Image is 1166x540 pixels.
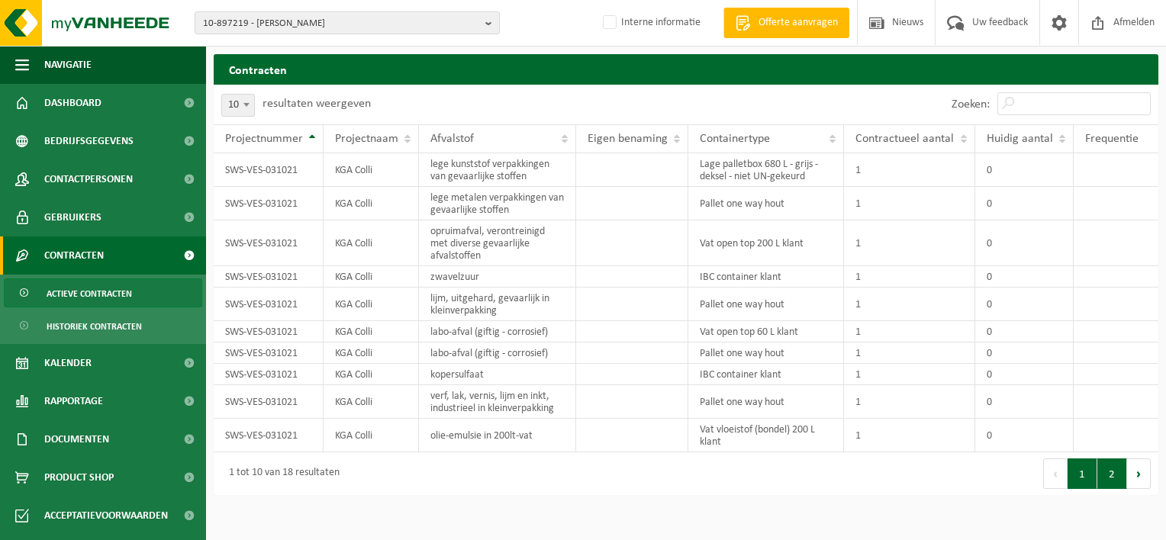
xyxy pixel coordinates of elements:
[4,278,202,307] a: Actieve contracten
[975,419,1074,452] td: 0
[1085,133,1139,145] span: Frequentie
[335,133,398,145] span: Projectnaam
[44,420,109,458] span: Documenten
[221,94,255,117] span: 10
[975,266,1074,288] td: 0
[975,153,1074,187] td: 0
[214,342,324,364] td: SWS-VES-031021
[688,153,844,187] td: Lage palletbox 680 L - grijs - deksel - niet UN-gekeurd
[214,385,324,419] td: SWS-VES-031021
[44,497,168,535] span: Acceptatievoorwaarden
[419,187,576,220] td: lege metalen verpakkingen van gevaarlijke stoffen
[324,385,419,419] td: KGA Colli
[688,187,844,220] td: Pallet one way hout
[44,46,92,84] span: Navigatie
[755,15,842,31] span: Offerte aanvragen
[419,288,576,321] td: lijm, uitgehard, gevaarlijk in kleinverpakking
[844,153,974,187] td: 1
[1068,458,1097,489] button: 1
[419,419,576,452] td: olie-emulsie in 200lt-vat
[419,266,576,288] td: zwavelzuur
[214,266,324,288] td: SWS-VES-031021
[214,288,324,321] td: SWS-VES-031021
[324,342,419,364] td: KGA Colli
[844,419,974,452] td: 1
[975,385,1074,419] td: 0
[214,153,324,187] td: SWS-VES-031021
[214,54,1158,84] h2: Contracten
[44,84,101,122] span: Dashboard
[723,8,849,38] a: Offerte aanvragen
[195,11,500,34] button: 10-897219 - [PERSON_NAME]
[844,364,974,385] td: 1
[324,153,419,187] td: KGA Colli
[1127,458,1151,489] button: Next
[844,342,974,364] td: 1
[214,220,324,266] td: SWS-VES-031021
[324,220,419,266] td: KGA Colli
[975,364,1074,385] td: 0
[700,133,770,145] span: Containertype
[952,98,990,111] label: Zoeken:
[688,342,844,364] td: Pallet one way hout
[975,220,1074,266] td: 0
[44,122,134,160] span: Bedrijfsgegevens
[222,95,254,116] span: 10
[263,98,371,110] label: resultaten weergeven
[419,364,576,385] td: kopersulfaat
[44,198,101,236] span: Gebruikers
[324,364,419,385] td: KGA Colli
[221,460,340,487] div: 1 tot 10 van 18 resultaten
[688,385,844,419] td: Pallet one way hout
[844,266,974,288] td: 1
[975,342,1074,364] td: 0
[324,321,419,342] td: KGA Colli
[844,187,974,220] td: 1
[324,266,419,288] td: KGA Colli
[324,187,419,220] td: KGA Colli
[688,321,844,342] td: Vat open top 60 L klant
[47,279,132,308] span: Actieve contracten
[975,187,1074,220] td: 0
[44,382,103,420] span: Rapportage
[844,321,974,342] td: 1
[1097,458,1127,489] button: 2
[1043,458,1068,489] button: Previous
[419,342,576,364] td: labo-afval (giftig - corrosief)
[975,288,1074,321] td: 0
[588,133,668,145] span: Eigen benaming
[419,153,576,187] td: lege kunststof verpakkingen van gevaarlijke stoffen
[324,288,419,321] td: KGA Colli
[430,133,474,145] span: Afvalstof
[44,160,133,198] span: Contactpersonen
[688,266,844,288] td: IBC container klant
[203,12,479,35] span: 10-897219 - [PERSON_NAME]
[419,321,576,342] td: labo-afval (giftig - corrosief)
[688,364,844,385] td: IBC container klant
[47,312,142,341] span: Historiek contracten
[4,311,202,340] a: Historiek contracten
[324,419,419,452] td: KGA Colli
[44,236,104,275] span: Contracten
[214,321,324,342] td: SWS-VES-031021
[987,133,1053,145] span: Huidig aantal
[214,364,324,385] td: SWS-VES-031021
[600,11,701,34] label: Interne informatie
[975,321,1074,342] td: 0
[688,220,844,266] td: Vat open top 200 L klant
[844,288,974,321] td: 1
[419,385,576,419] td: verf, lak, vernis, lijm en inkt, industrieel in kleinverpakking
[844,385,974,419] td: 1
[688,288,844,321] td: Pallet one way hout
[44,344,92,382] span: Kalender
[214,187,324,220] td: SWS-VES-031021
[44,458,114,497] span: Product Shop
[214,419,324,452] td: SWS-VES-031021
[844,220,974,266] td: 1
[688,419,844,452] td: Vat vloeistof (bondel) 200 L klant
[225,133,303,145] span: Projectnummer
[419,220,576,266] td: opruimafval, verontreinigd met diverse gevaarlijke afvalstoffen
[855,133,954,145] span: Contractueel aantal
